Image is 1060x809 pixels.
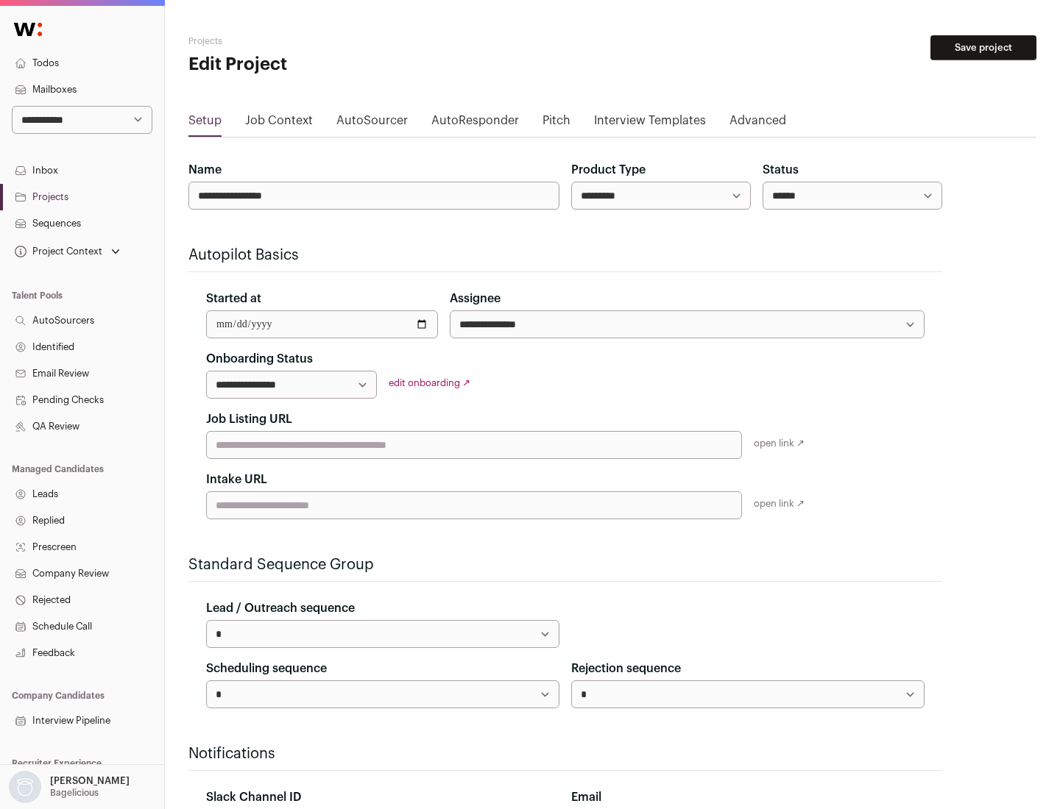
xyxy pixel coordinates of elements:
[571,660,681,677] label: Rejection sequence
[206,290,261,307] label: Started at
[50,775,130,787] p: [PERSON_NAME]
[543,112,570,135] a: Pitch
[12,241,123,262] button: Open dropdown
[206,350,313,368] label: Onboarding Status
[930,35,1036,60] button: Save project
[206,599,355,617] label: Lead / Outreach sequence
[188,35,471,47] h2: Projects
[9,771,41,803] img: nopic.png
[188,53,471,76] h1: Edit Project
[206,788,301,806] label: Slack Channel ID
[206,660,327,677] label: Scheduling sequence
[729,112,786,135] a: Advanced
[206,471,267,488] label: Intake URL
[763,161,799,179] label: Status
[431,112,519,135] a: AutoResponder
[245,112,313,135] a: Job Context
[188,245,942,265] h2: Autopilot Basics
[450,290,501,307] label: Assignee
[571,161,646,179] label: Product Type
[6,15,50,44] img: Wellfound
[188,161,222,179] label: Name
[336,112,408,135] a: AutoSourcer
[6,771,132,803] button: Open dropdown
[206,410,292,428] label: Job Listing URL
[188,555,942,575] h2: Standard Sequence Group
[389,378,470,388] a: edit onboarding ↗
[594,112,706,135] a: Interview Templates
[188,744,942,764] h2: Notifications
[50,787,99,799] p: Bagelicious
[571,788,925,806] div: Email
[12,246,102,257] div: Project Context
[188,112,222,135] a: Setup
